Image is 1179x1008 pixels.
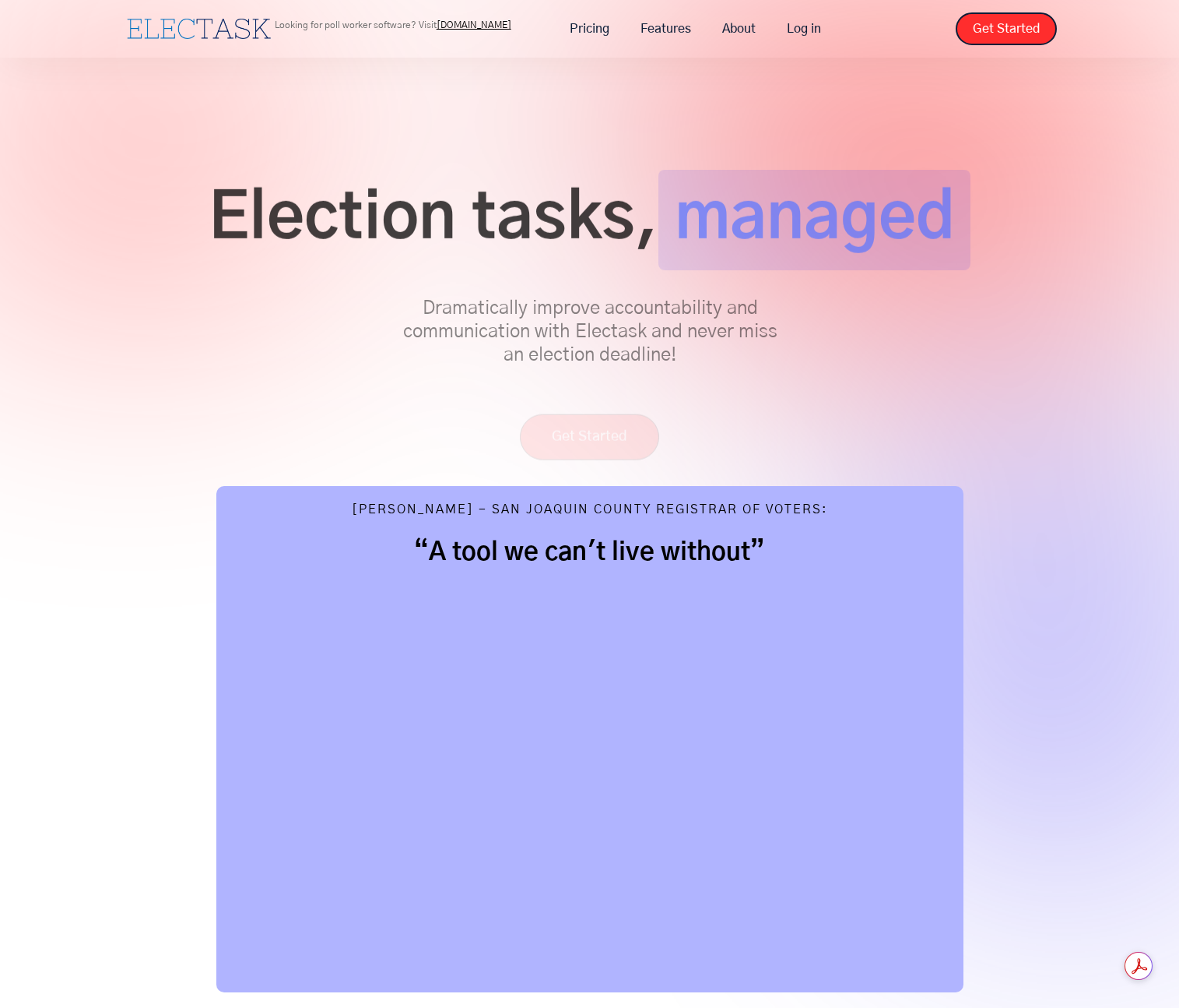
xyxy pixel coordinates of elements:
a: Pricing [554,12,625,45]
h2: “A tool we can't live without” [247,537,932,568]
span: managed [658,170,970,270]
p: Dramatically improve accountability and communication with Electask and never miss an election de... [395,297,784,367]
a: Get Started [956,12,1057,45]
a: About [707,12,771,45]
iframe: Vimeo embed [247,576,932,961]
a: Log in [771,12,837,45]
a: Get Started [520,414,659,460]
a: [DOMAIN_NAME] [437,20,511,30]
a: Features [625,12,707,45]
div: [PERSON_NAME] - San Joaquin County Registrar of Voters: [352,502,828,521]
p: Looking for poll worker software? Visit [275,20,511,30]
a: home [123,15,275,43]
span: Election tasks, [209,170,658,270]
